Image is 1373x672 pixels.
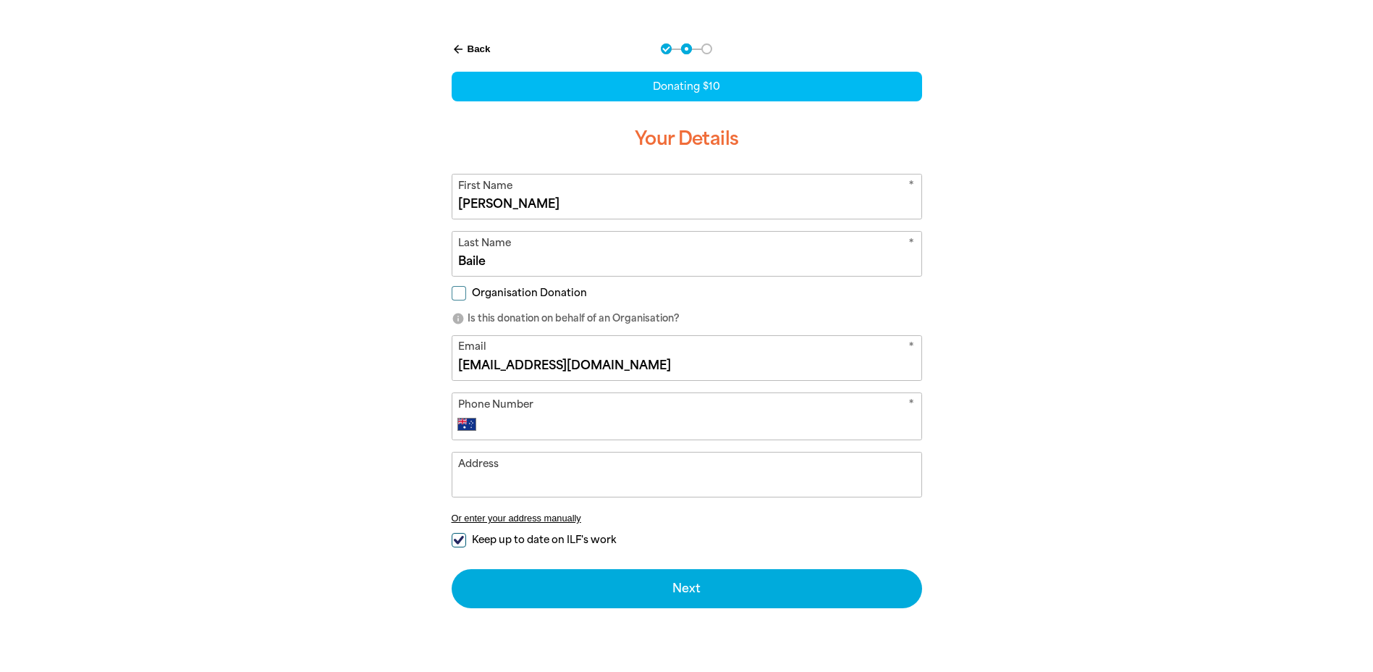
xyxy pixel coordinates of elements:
[452,513,922,524] button: Or enter your address manually
[681,43,692,54] button: Navigate to step 2 of 3 to enter your details
[661,43,672,54] button: Navigate to step 1 of 3 to enter your donation amount
[701,43,712,54] button: Navigate to step 3 of 3 to enter your payment details
[452,533,466,547] input: Keep up to date on ILF's work
[472,533,616,547] span: Keep up to date on ILF's work
[452,72,922,101] div: Donating $10
[452,569,922,608] button: Next
[472,286,587,300] span: Organisation Donation
[452,312,465,325] i: info
[446,37,497,62] button: Back
[452,43,465,56] i: arrow_back
[452,286,466,301] input: Organisation Donation
[908,397,914,415] i: Required
[452,116,922,162] h3: Your Details
[452,311,922,326] p: Is this donation on behalf of an Organisation?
